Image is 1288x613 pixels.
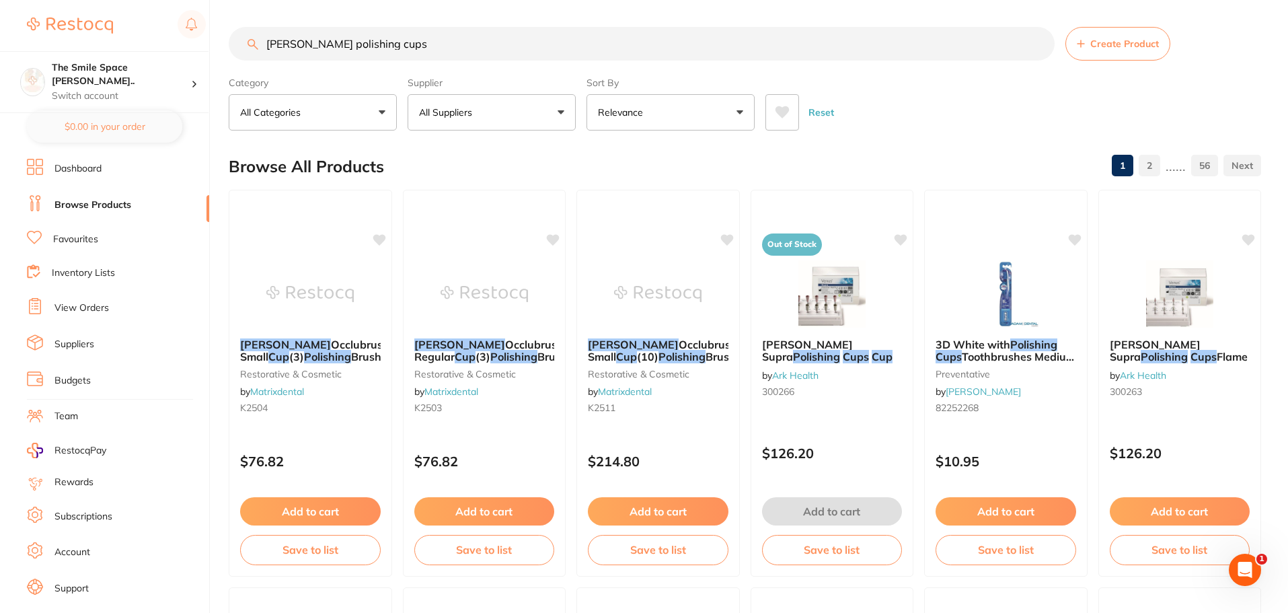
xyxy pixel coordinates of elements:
a: Inventory Lists [52,266,115,280]
span: (3) [289,350,304,363]
a: 2 [1139,152,1160,179]
span: by [240,386,304,398]
span: RestocqPay [54,444,106,458]
small: restorative & cosmetic [240,369,381,380]
p: $126.20 [762,445,903,461]
button: Save to list [1110,535,1250,565]
em: [PERSON_NAME] [414,338,505,351]
button: Add to cart [1110,497,1250,526]
b: Kerr Occlubrush Small Cup (10) Polishing Brush [588,338,728,363]
button: Add to cart [240,497,381,526]
label: Supplier [408,77,576,89]
a: Subscriptions [54,510,112,524]
p: $214.80 [588,454,728,469]
iframe: Intercom live chat [1229,554,1261,586]
input: Search Products [229,27,1055,61]
span: (3) [476,350,490,363]
a: RestocqPay [27,443,106,458]
span: 1 [1256,554,1267,565]
a: Browse Products [54,199,131,212]
p: Switch account [52,89,191,103]
p: ...... [1166,158,1186,174]
span: Brush [351,350,381,363]
b: Kerr Occlubrush Small Cup (3) Polishing Brush [240,338,381,363]
a: Restocq Logo [27,10,113,41]
span: by [414,386,478,398]
a: Rewards [54,476,93,489]
h2: Browse All Products [229,157,384,176]
span: [PERSON_NAME] Supra [1110,338,1201,363]
p: All Suppliers [419,106,478,119]
a: 56 [1191,152,1218,179]
a: View Orders [54,301,109,315]
button: Save to list [414,535,555,565]
span: 300263 [1110,386,1142,398]
em: [PERSON_NAME] [588,338,679,351]
a: Matrixdental [424,386,478,398]
img: The Smile Space Lilli Pilli [21,69,44,92]
em: Polishing [1010,338,1057,351]
small: restorative & cosmetic [414,369,555,380]
button: Create Product [1065,27,1170,61]
em: Polishing [304,350,351,363]
span: (10) [637,350,658,363]
em: Polishing [658,350,706,363]
button: Save to list [936,535,1076,565]
img: Restocq Logo [27,17,113,34]
em: [PERSON_NAME] [240,338,331,351]
p: $76.82 [240,454,381,469]
a: Matrixdental [598,386,652,398]
span: Occlubrush Regular [414,338,564,363]
button: Add to cart [762,497,903,526]
p: $76.82 [414,454,555,469]
em: Cup [455,350,476,363]
button: Relevance [586,94,755,131]
img: Kerr Occlubrush Regular Cup (3) Polishing Brush [441,260,528,328]
span: Brush [706,350,736,363]
span: Brush [537,350,568,363]
span: Out of Stock [762,233,822,256]
span: Create Product [1090,38,1159,49]
span: Occlubrush Small [588,338,737,363]
button: All Suppliers [408,94,576,131]
span: by [762,369,819,382]
small: preventative [936,369,1076,380]
a: Team [54,410,78,423]
a: Dashboard [54,162,102,176]
span: Toothbrushes Medium 6/pk [936,350,1075,375]
label: Category [229,77,397,89]
span: 300266 [762,386,794,398]
span: by [1110,369,1166,382]
small: restorative & cosmetic [588,369,728,380]
span: Flame [1217,350,1248,363]
img: Kulzer Venus Supra Polishing Cups Cup [788,260,876,328]
a: Account [54,546,90,559]
button: $0.00 in your order [27,110,182,143]
button: Add to cart [936,497,1076,526]
img: Kerr Occlubrush Small Cup (3) Polishing Brush [266,260,354,328]
b: Kulzer Venus Supra Polishing Cups Flame [1110,338,1250,363]
em: Cups [843,350,869,363]
span: by [588,386,652,398]
p: $126.20 [1110,445,1250,461]
img: RestocqPay [27,443,43,458]
button: All Categories [229,94,397,131]
p: All Categories [240,106,306,119]
button: Save to list [762,535,903,565]
span: K2503 [414,402,442,414]
button: Add to cart [588,497,728,526]
em: Cups [1190,350,1217,363]
a: Budgets [54,374,91,388]
a: Ark Health [1120,369,1166,382]
b: Kerr Occlubrush Regular Cup (3) Polishing Brush [414,338,555,363]
span: [PERSON_NAME] Supra [762,338,853,363]
em: Polishing [490,350,537,363]
span: K2511 [588,402,615,414]
p: $10.95 [936,454,1076,469]
em: Polishing [793,350,840,363]
img: Kerr Occlubrush Small Cup (10) Polishing Brush [614,260,702,328]
b: 3D White with Polishing Cups Toothbrushes Medium 6/pk [936,338,1076,363]
a: Suppliers [54,338,94,351]
button: Save to list [588,535,728,565]
em: Cup [872,350,893,363]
